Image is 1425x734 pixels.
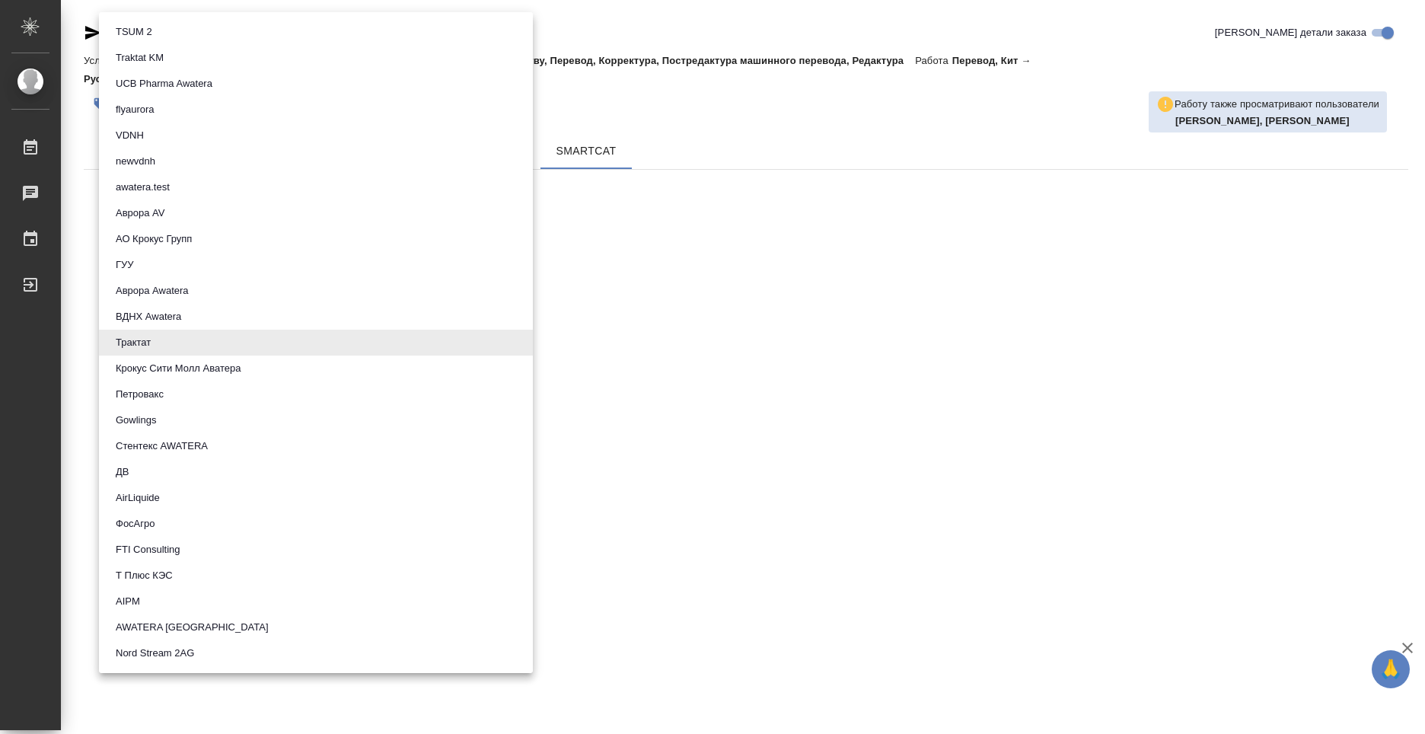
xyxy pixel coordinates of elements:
[111,386,168,403] button: Петровакс
[111,179,174,196] button: awatera.test
[111,619,273,636] button: AWATERA [GEOGRAPHIC_DATA]
[111,645,199,662] button: Nord Stream 2AG
[111,541,185,558] button: FTI Consulting
[111,24,157,40] button: TSUM 2
[111,257,139,273] button: ГУУ
[111,282,193,299] button: Аврора Awatera
[111,308,186,325] button: ВДНХ Awatera
[111,205,170,222] button: Аврора AV
[111,671,154,688] button: Ренова
[111,49,168,66] button: Traktat KM
[111,231,196,247] button: АО Крокус Групп
[111,153,160,170] button: newvdnh
[111,360,245,377] button: Крокус Сити Молл Аватера
[111,127,148,144] button: VDNH
[111,593,145,610] button: AIPM
[111,334,155,351] button: Трактат
[111,490,164,506] button: AirLiquide
[111,567,177,584] button: Т Плюс КЭС
[111,101,159,118] button: flyaurora
[111,75,217,92] button: UCB Pharma Awatera
[111,515,160,532] button: ФосАгро
[111,412,161,429] button: Gowlings
[111,438,212,455] button: Стентекс AWATERA
[111,464,133,480] button: ДВ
